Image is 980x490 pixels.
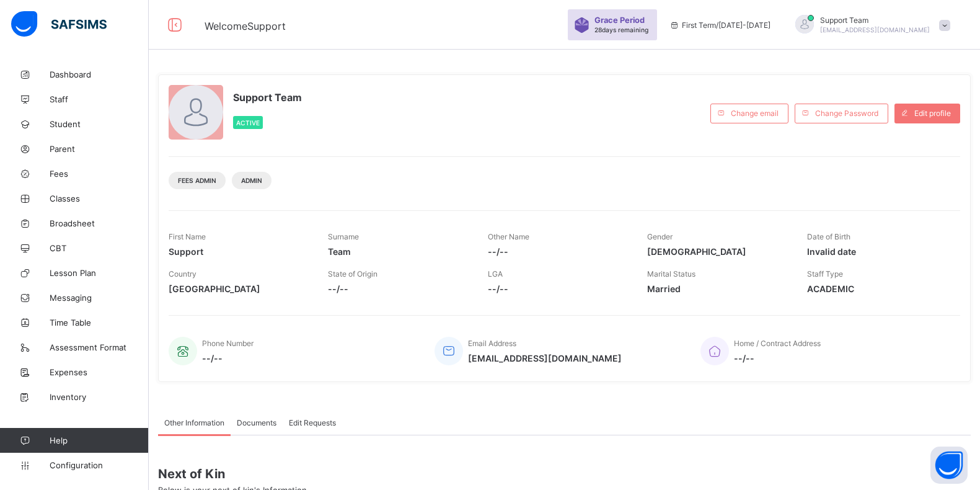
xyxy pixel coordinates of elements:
span: --/-- [734,353,821,363]
span: [EMAIL_ADDRESS][DOMAIN_NAME] [820,26,930,33]
span: Date of Birth [807,232,850,241]
span: First Name [169,232,206,241]
span: Assessment Format [50,342,149,352]
span: Time Table [50,318,149,327]
span: Support Team [820,16,930,25]
span: session/term information [669,20,770,30]
span: Fees Admin [178,177,216,184]
span: Admin [241,177,262,184]
span: Classes [50,194,149,203]
span: Inventory [50,392,149,402]
span: Married [647,283,788,294]
span: Expenses [50,367,149,377]
span: Fees [50,169,149,179]
span: CBT [50,243,149,253]
img: sticker-purple.71386a28dfed39d6af7621340158ba97.svg [574,17,589,33]
span: Grace Period [594,16,645,25]
span: Invalid date [807,246,948,257]
button: Open asap [930,447,968,484]
span: Country [169,269,196,278]
span: Messaging [50,293,149,303]
span: [DEMOGRAPHIC_DATA] [647,246,788,257]
span: Team [328,246,469,257]
span: Dashboard [50,69,149,79]
span: Surname [328,232,359,241]
span: Staff [50,94,149,104]
span: Staff Type [807,269,843,278]
span: Home / Contract Address [734,339,821,348]
span: Email Address [468,339,516,348]
span: Support [169,246,309,257]
span: 28 days remaining [594,26,648,33]
span: Phone Number [202,339,254,348]
span: --/-- [488,246,629,257]
span: --/-- [202,353,254,363]
span: Welcome Support [205,20,286,32]
span: [GEOGRAPHIC_DATA] [169,283,309,294]
span: Next of Kin [158,466,971,481]
span: State of Origin [328,269,377,278]
span: LGA [488,269,503,278]
span: Student [50,119,149,129]
span: Gender [647,232,673,241]
span: Marital Status [647,269,695,278]
span: Documents [237,418,276,427]
div: SupportTeam [783,15,956,35]
span: --/-- [328,283,469,294]
span: Edit Requests [289,418,336,427]
span: Lesson Plan [50,268,149,278]
span: Other Information [164,418,224,427]
span: Support Team [233,91,302,104]
img: safsims [11,11,107,37]
span: Help [50,435,148,445]
span: Active [236,119,260,127]
span: Configuration [50,460,148,470]
span: Edit profile [914,109,951,118]
span: [EMAIL_ADDRESS][DOMAIN_NAME] [468,353,622,363]
span: ACADEMIC [807,283,948,294]
span: Change Password [815,109,878,118]
span: Broadsheet [50,218,149,228]
span: --/-- [488,283,629,294]
span: Change email [731,109,779,118]
span: Other Name [488,232,529,241]
span: Parent [50,144,149,154]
